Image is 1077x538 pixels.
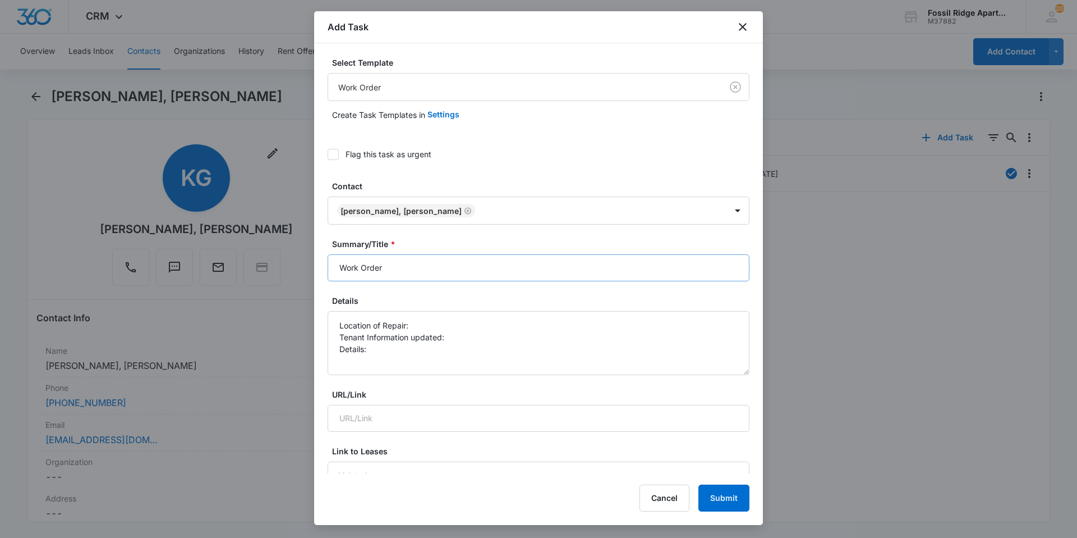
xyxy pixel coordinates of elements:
[639,485,689,512] button: Cancel
[340,206,462,216] div: [PERSON_NAME], [PERSON_NAME]
[427,101,459,128] button: Settings
[328,254,749,281] input: Summary/Title
[726,78,744,96] button: Clear
[332,109,425,121] p: Create Task Templates in
[332,389,754,400] label: URL/Link
[462,207,472,215] div: Remove Kyle Greenwell, Aracely Pena
[332,295,754,307] label: Details
[332,180,754,192] label: Contact
[332,238,754,250] label: Summary/Title
[328,20,369,34] h1: Add Task
[346,148,431,160] div: Flag this task as urgent
[332,445,754,457] label: Link to Leases
[698,485,749,512] button: Submit
[736,20,749,34] button: close
[328,311,749,375] textarea: Location of Repair: Tenant Information updated: Details:
[332,57,754,69] label: Select Template
[328,405,749,432] input: URL/Link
